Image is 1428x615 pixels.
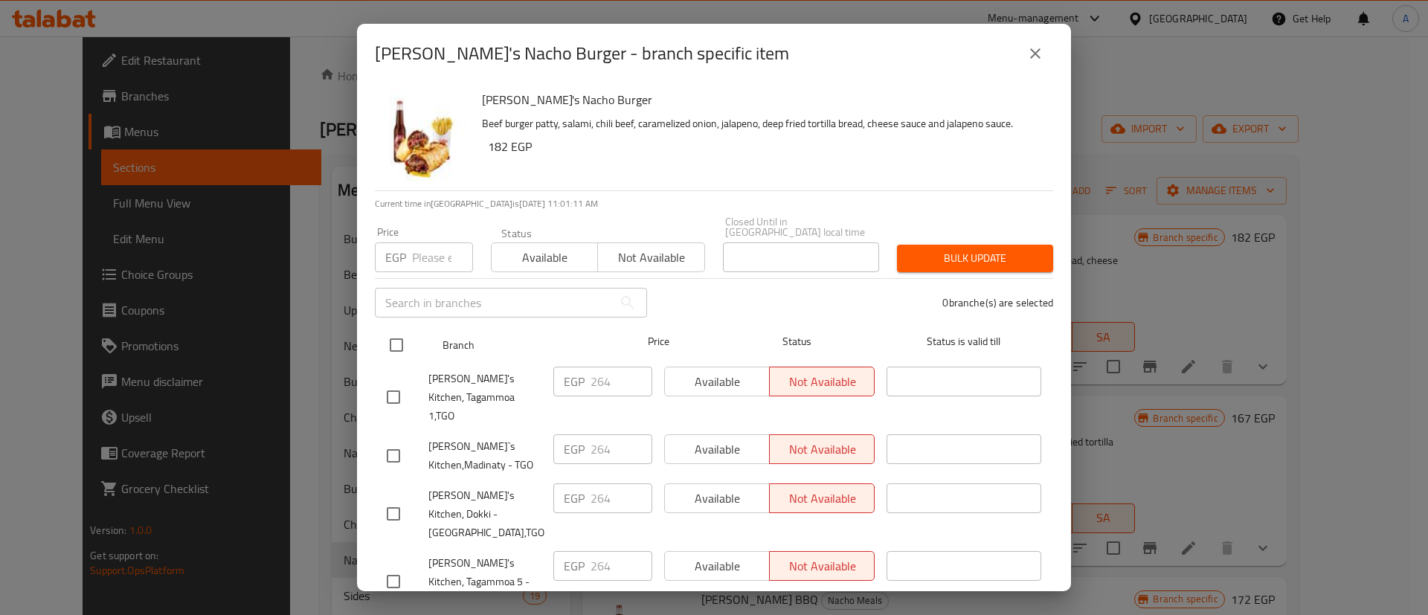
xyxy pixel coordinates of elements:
[564,557,585,575] p: EGP
[597,242,704,272] button: Not available
[1017,36,1053,71] button: close
[443,336,597,355] span: Branch
[591,434,652,464] input: Please enter price
[482,89,1041,110] h6: [PERSON_NAME]'s Nacho Burger
[375,288,613,318] input: Search in branches
[591,483,652,513] input: Please enter price
[609,332,708,351] span: Price
[498,247,592,268] span: Available
[564,440,585,458] p: EGP
[375,42,789,65] h2: [PERSON_NAME]'s Nacho Burger - branch specific item
[428,486,541,542] span: [PERSON_NAME]'s Kitchen, Dokki - [GEOGRAPHIC_DATA],TGO
[591,551,652,581] input: Please enter price
[564,489,585,507] p: EGP
[488,136,1041,157] h6: 182 EGP
[604,247,698,268] span: Not available
[375,197,1053,210] p: Current time in [GEOGRAPHIC_DATA] is [DATE] 11:01:11 AM
[942,295,1053,310] p: 0 branche(s) are selected
[385,248,406,266] p: EGP
[375,89,470,184] img: Willy's Nacho Burger
[412,242,473,272] input: Please enter price
[591,367,652,396] input: Please enter price
[482,115,1041,133] p: Beef burger patty, salami, chili beef, caramelized onion, jalapeno, deep fried tortilla bread, ch...
[897,245,1053,272] button: Bulk update
[887,332,1041,351] span: Status is valid till
[428,554,541,610] span: [PERSON_NAME]'s Kitchen, Tagammoa 5 - Banks Center,TGO
[491,242,598,272] button: Available
[909,249,1041,268] span: Bulk update
[428,370,541,425] span: [PERSON_NAME]'s Kitchen, Tagammoa 1,TGO
[720,332,875,351] span: Status
[564,373,585,390] p: EGP
[428,437,541,474] span: [PERSON_NAME]`s Kitchen,Madinaty - TGO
